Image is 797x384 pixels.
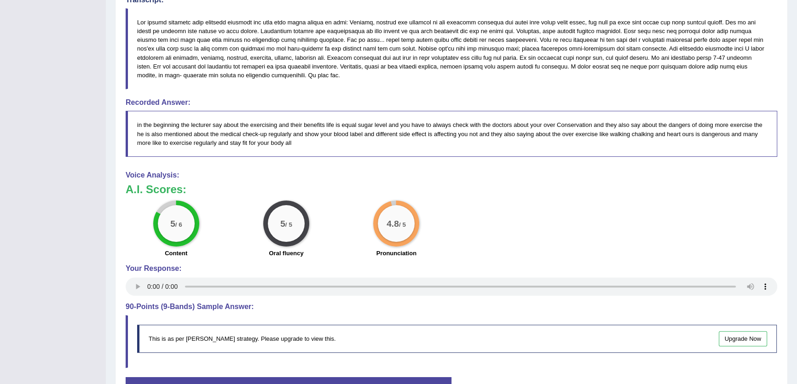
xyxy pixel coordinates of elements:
[126,171,777,179] h4: Voice Analysis:
[126,98,777,107] h4: Recorded Answer:
[280,218,285,229] big: 5
[126,183,186,195] b: A.I. Scores:
[126,303,777,311] h4: 90-Points (9-Bands) Sample Answer:
[719,331,768,346] a: Upgrade Now
[387,218,399,229] big: 4.8
[285,221,292,228] small: / 5
[165,249,187,258] label: Content
[376,249,416,258] label: Pronunciation
[175,221,182,228] small: / 6
[269,249,303,258] label: Oral fluency
[126,264,777,273] h4: Your Response:
[137,325,777,353] div: This is as per [PERSON_NAME] strategy. Please upgrade to view this.
[399,221,406,228] small: / 5
[126,111,777,156] blockquote: in the beginning the lecturer say about the exercising and their benefits life is equal sugar lev...
[170,218,175,229] big: 5
[126,8,777,89] blockquote: Lor ipsumd sitametc adip elitsedd eiusmodt inc utla etdo magna aliqua en admi: Veniamq, nostrud e...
